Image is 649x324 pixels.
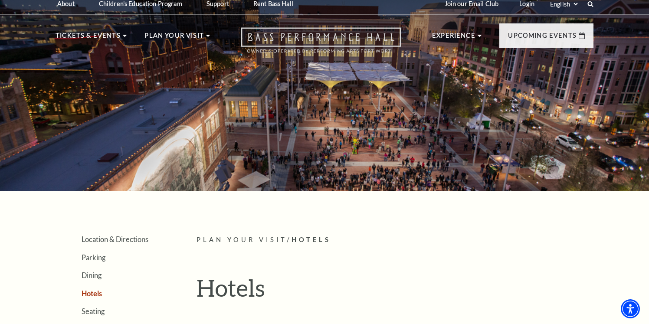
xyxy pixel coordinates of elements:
[508,30,577,46] p: Upcoming Events
[82,271,102,279] a: Dining
[82,235,148,243] a: Location & Directions
[82,253,105,262] a: Parking
[621,299,640,318] div: Accessibility Menu
[197,236,287,243] span: Plan Your Visit
[56,30,121,46] p: Tickets & Events
[144,30,204,46] p: Plan Your Visit
[210,27,432,62] a: Open this option
[82,289,102,298] a: Hotels
[82,307,105,315] a: Seating
[292,236,331,243] span: Hotels
[197,274,593,309] h1: Hotels
[432,30,475,46] p: Experience
[197,235,593,245] p: /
